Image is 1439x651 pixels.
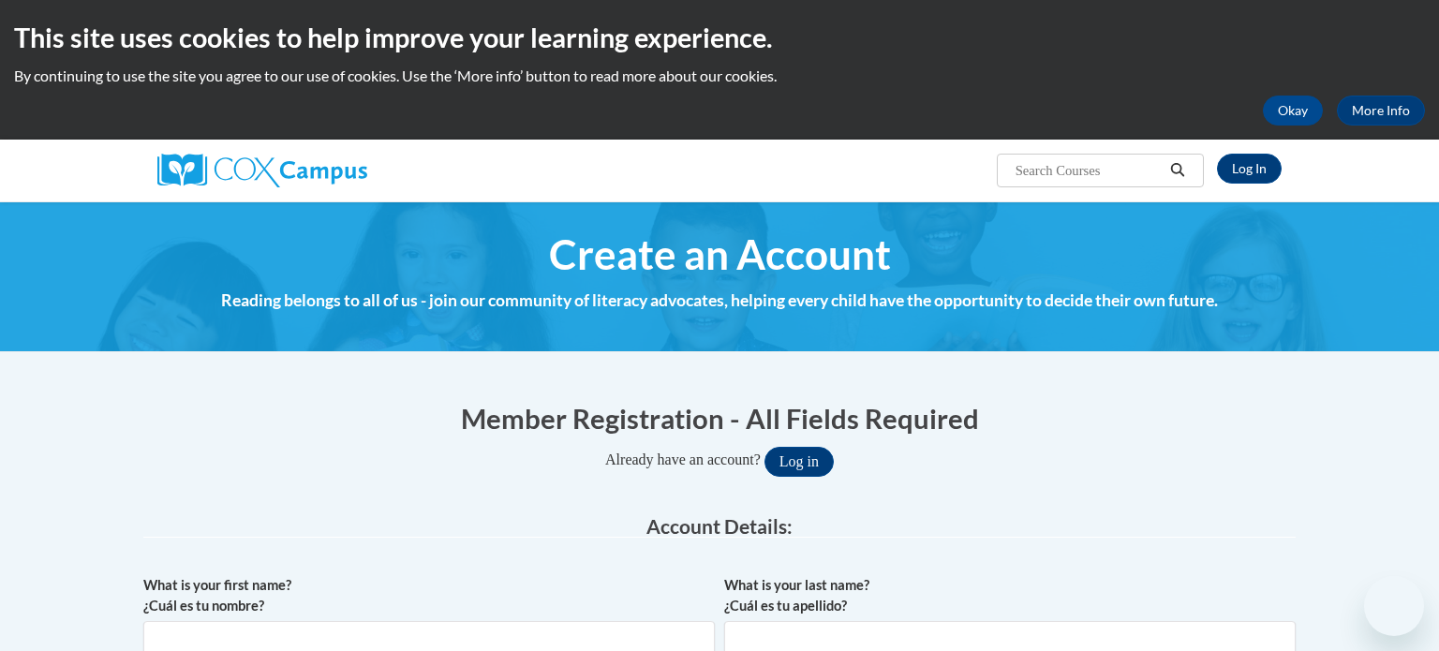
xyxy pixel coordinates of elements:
label: What is your last name? ¿Cuál es tu apellido? [724,575,1296,616]
label: What is your first name? ¿Cuál es tu nombre? [143,575,715,616]
iframe: Button to launch messaging window [1364,576,1424,636]
input: Search Courses [1014,159,1164,182]
a: More Info [1337,96,1425,126]
h4: Reading belongs to all of us - join our community of literacy advocates, helping every child have... [143,289,1296,313]
h1: Member Registration - All Fields Required [143,399,1296,437]
span: Account Details: [646,514,793,538]
h2: This site uses cookies to help improve your learning experience. [14,19,1425,56]
img: Cox Campus [157,154,367,187]
span: Create an Account [549,229,891,279]
span: Already have an account? [605,451,761,467]
button: Log in [764,447,834,477]
p: By continuing to use the site you agree to our use of cookies. Use the ‘More info’ button to read... [14,66,1425,86]
button: Okay [1263,96,1323,126]
button: Search [1164,159,1192,182]
a: Log In [1217,154,1282,184]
